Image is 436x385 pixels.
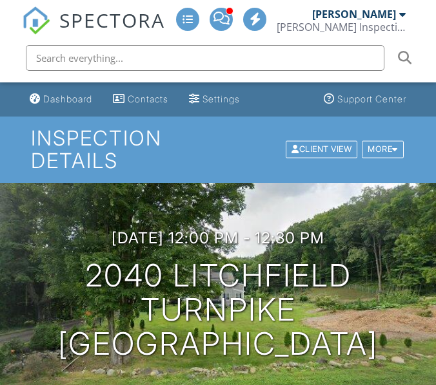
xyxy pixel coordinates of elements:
[22,17,165,44] a: SPECTORA
[203,93,240,104] div: Settings
[25,88,97,111] a: Dashboard
[108,88,173,111] a: Contacts
[184,88,245,111] a: Settings
[286,141,357,158] div: Client View
[362,141,404,158] div: More
[319,88,411,111] a: Support Center
[22,6,50,35] img: The Best Home Inspection Software - Spectora
[128,93,168,104] div: Contacts
[26,45,384,71] input: Search everything...
[43,93,92,104] div: Dashboard
[277,21,406,33] div: Schaefer Inspection Service
[312,8,396,21] div: [PERSON_NAME]
[284,144,361,154] a: Client View
[59,6,165,33] span: SPECTORA
[21,259,415,361] h1: 2040 Litchfield Turnpike [GEOGRAPHIC_DATA]
[112,229,324,247] h3: [DATE] 12:00 pm - 12:30 pm
[31,127,405,172] h1: Inspection Details
[337,93,406,104] div: Support Center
